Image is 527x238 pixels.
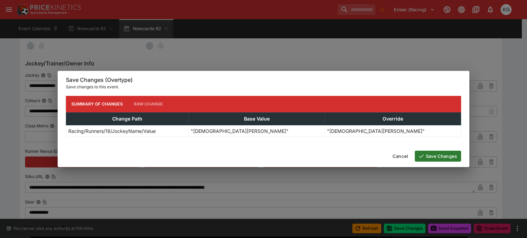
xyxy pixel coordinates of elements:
p: Save changes to this event. [66,84,461,90]
td: "[DEMOGRAPHIC_DATA][PERSON_NAME]" [189,125,325,137]
th: Override [325,112,461,125]
button: Summary of Changes [66,96,128,112]
button: Raw Change [128,96,168,112]
button: Cancel [388,151,412,162]
th: Change Path [66,112,189,125]
td: "[DEMOGRAPHIC_DATA][PERSON_NAME]" [325,125,461,137]
th: Base Value [189,112,325,125]
button: Save Changes [415,151,461,162]
p: Racing/Runners/18/JockeyName/Value [68,127,156,135]
h6: Save Changes (Overtype) [66,76,461,84]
